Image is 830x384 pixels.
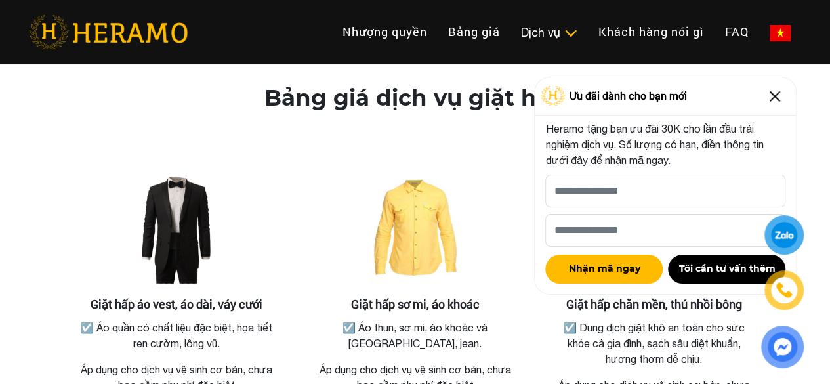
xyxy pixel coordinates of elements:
[545,121,785,168] p: Heramo tặng bạn ưu đãi 30K cho lần đầu trải nghiệm dịch vụ. Số lượng có hạn, điền thông tin dưới ...
[264,85,566,112] h2: Bảng giá dịch vụ giặt hấp
[766,272,802,308] a: phone-icon
[770,25,791,41] img: vn-flag.png
[549,297,758,312] h3: Giặt hấp chăn mền, thú nhồi bông
[311,297,520,312] h3: Giặt hấp sơ mi, áo khoác
[332,18,438,46] a: Nhượng quyền
[564,27,577,40] img: subToggleIcon
[588,18,715,46] a: Khách hàng nói gì
[545,255,663,284] button: Nhận mã ngay
[29,15,188,49] img: heramo-logo.png
[521,24,577,41] div: Dịch vụ
[72,297,281,312] h3: Giặt hấp áo vest, áo dài, váy cưới
[541,86,566,106] img: Logo
[349,166,480,297] img: Giặt hấp sơ mi, áo khoác
[75,320,278,351] p: ☑️ Áo quần có chất liệu đặc biệt, họa tiết ren cườm, lông vũ.
[438,18,510,46] a: Bảng giá
[764,86,785,107] img: Close
[715,18,759,46] a: FAQ
[552,320,755,367] p: ☑️ Dung dịch giặt khô an toàn cho sức khỏe cả gia đình, sạch sâu diệt khuẩn, hương thơm dễ chịu.
[314,320,517,351] p: ☑️ Áo thun, sơ mi, áo khoác và [GEOGRAPHIC_DATA], jean.
[569,88,686,104] span: Ưu đãi dành cho bạn mới
[668,255,785,284] button: Tôi cần tư vấn thêm
[777,283,791,297] img: phone-icon
[111,166,242,297] img: Giặt hấp áo vest, áo dài, váy cưới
